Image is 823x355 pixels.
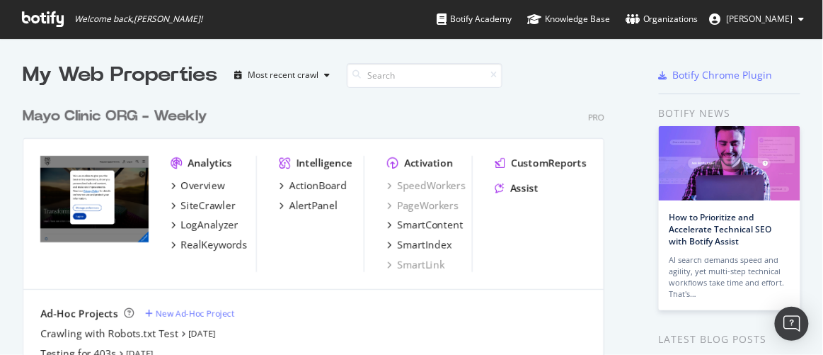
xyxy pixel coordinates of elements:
[495,181,539,196] a: Assist
[397,238,451,252] div: SmartIndex
[511,156,587,170] div: CustomReports
[289,198,338,213] div: AlertPanel
[347,63,502,88] input: Search
[659,332,800,347] div: Latest Blog Posts
[74,13,202,25] span: Welcome back, [PERSON_NAME] !
[156,308,234,320] div: New Ad-Hoc Project
[397,218,463,232] div: SmartContent
[673,68,773,82] div: Botify Chrome Plugin
[588,111,604,123] div: Pro
[171,198,236,213] a: SiteCrawler
[40,327,178,341] a: Crawling with Robots.txt Test
[527,12,610,26] div: Knowledge Base
[171,179,225,193] a: Overview
[727,13,793,25] span: Milosz Pekala
[387,179,466,193] a: SpeedWorkers
[23,106,207,127] div: Mayo Clinic ORG - Weekly
[659,68,773,82] a: Botify Chrome Plugin
[698,8,816,30] button: [PERSON_NAME]
[289,179,347,193] div: ActionBoard
[248,71,318,79] div: Most recent crawl
[280,198,338,213] a: AlertPanel
[387,218,463,232] a: SmartContent
[171,218,238,232] a: LogAnalyzer
[510,181,539,196] div: Assist
[188,156,232,170] div: Analytics
[23,106,213,127] a: Mayo Clinic ORG - Weekly
[387,198,459,213] a: PageWorkers
[181,238,248,252] div: RealKeywords
[40,156,149,242] img: mayoclinic.org
[404,156,453,170] div: Activation
[659,106,800,121] div: Botify news
[437,12,512,26] div: Botify Academy
[669,254,790,300] div: AI search demands speed and agility, yet multi-step technical workflows take time and effort. Tha...
[181,218,238,232] div: LogAnalyzer
[181,198,236,213] div: SiteCrawler
[229,64,335,86] button: Most recent crawl
[775,307,809,341] div: Open Intercom Messenger
[495,156,587,170] a: CustomReports
[171,238,248,252] a: RealKeywords
[40,307,118,321] div: Ad-Hoc Projects
[280,179,347,193] a: ActionBoard
[387,258,444,272] a: SmartLink
[145,308,234,320] a: New Ad-Hoc Project
[297,156,352,170] div: Intelligence
[387,238,451,252] a: SmartIndex
[23,61,217,89] div: My Web Properties
[669,211,772,247] a: How to Prioritize and Accelerate Technical SEO with Botify Assist
[659,126,800,201] img: How to Prioritize and Accelerate Technical SEO with Botify Assist
[626,12,698,26] div: Organizations
[181,179,225,193] div: Overview
[188,327,216,339] a: [DATE]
